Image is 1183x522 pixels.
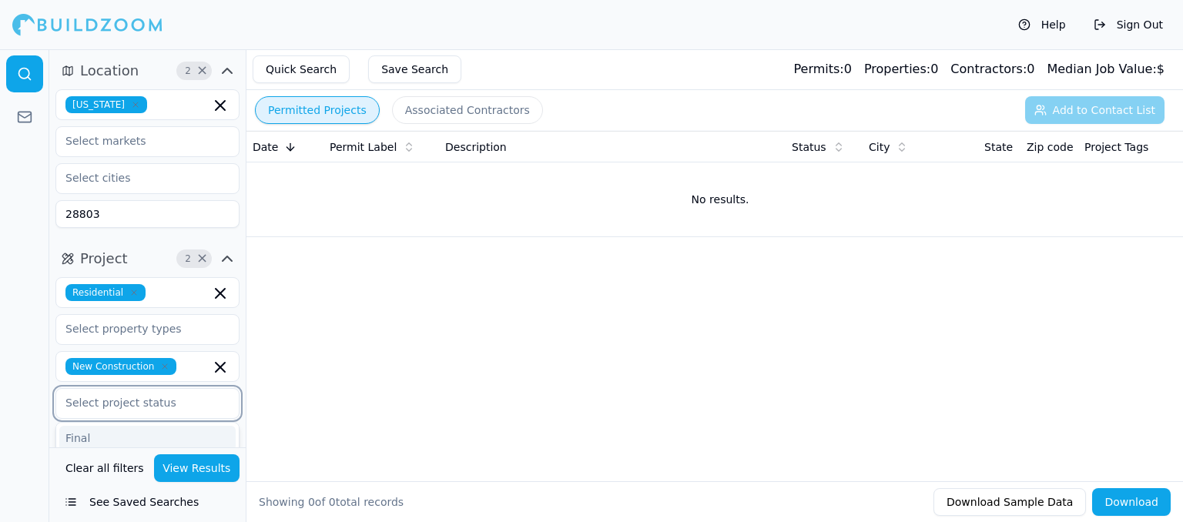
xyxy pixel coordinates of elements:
span: Zip code [1027,139,1074,155]
button: Download Sample Data [933,488,1086,516]
input: Select project status [56,389,220,417]
button: Project2Clear Project filters [55,246,240,271]
span: Date [253,139,278,155]
input: Zipcodes (ex:91210,10001) [55,200,240,228]
span: 0 [308,496,315,508]
button: Clear all filters [62,454,148,482]
input: Select cities [56,164,220,192]
span: Status [792,139,826,155]
span: 2 [180,63,196,79]
button: Permitted Projects [255,96,380,124]
button: Associated Contractors [392,96,543,124]
span: Location [80,60,139,82]
span: Clear Project filters [196,255,208,263]
span: Contractors: [950,62,1027,76]
button: Help [1010,12,1074,37]
button: View Results [154,454,240,482]
input: Select property types [56,315,220,343]
span: Clear Location filters [196,67,208,75]
span: Residential [65,284,146,301]
span: Project [80,248,128,269]
button: Quick Search [253,55,350,83]
span: Permits: [793,62,843,76]
span: Properties: [864,62,930,76]
span: City [869,139,890,155]
span: 2 [180,251,196,266]
span: State [984,139,1013,155]
button: Download [1092,488,1171,516]
div: 0 [950,60,1034,79]
span: Description [445,139,507,155]
button: See Saved Searches [55,488,240,516]
span: 0 [329,496,336,508]
div: Final [59,426,236,450]
button: Sign Out [1086,12,1171,37]
span: [US_STATE] [65,96,147,113]
div: 0 [793,60,851,79]
input: Select markets [56,127,220,155]
span: Permit Label [330,139,397,155]
div: $ [1047,60,1165,79]
button: Location2Clear Location filters [55,59,240,83]
button: Save Search [368,55,461,83]
div: 0 [864,60,938,79]
div: Showing of total records [259,494,404,510]
span: New Construction [65,358,176,375]
span: Project Tags [1084,139,1148,155]
span: Median Job Value: [1047,62,1156,76]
